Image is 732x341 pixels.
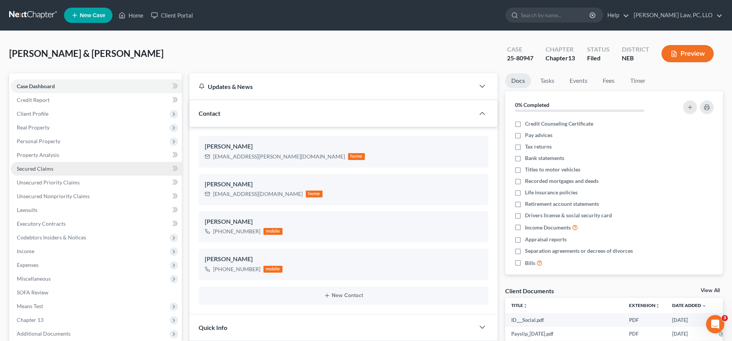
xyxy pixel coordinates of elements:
a: Property Analysis [11,148,182,162]
span: Property Analysis [17,152,59,158]
span: Expenses [17,262,39,268]
div: mobile [263,228,283,235]
div: Client Documents [505,287,554,295]
span: Codebtors Insiders & Notices [17,234,86,241]
a: Executory Contracts [11,217,182,231]
div: [PHONE_NUMBER] [213,265,260,273]
span: Credit Counseling Certificate [525,120,593,128]
span: Chapter 13 [17,317,43,323]
a: Events [563,73,594,88]
span: Life insurance policies [525,189,578,196]
td: PDF [623,313,666,327]
span: Additional Documents [17,330,71,337]
td: [DATE] [666,327,713,341]
div: [EMAIL_ADDRESS][DOMAIN_NAME] [213,190,303,198]
span: Unsecured Nonpriority Claims [17,193,90,199]
div: NEB [622,54,649,63]
span: Retirement account statements [525,200,599,208]
div: District [622,45,649,54]
button: Preview [661,45,714,62]
div: Updates & News [199,82,466,91]
td: ID___Social.pdf [505,313,623,327]
td: Payslip_[DATE].pdf [505,327,623,341]
span: Drivers license & social security card [525,212,612,219]
div: Chapter [546,45,575,54]
div: [PERSON_NAME] [205,217,482,226]
iframe: Intercom live chat [706,315,724,333]
a: Docs [505,73,531,88]
span: Means Test [17,303,43,309]
a: Lawsuits [11,203,182,217]
input: Search by name... [521,8,591,22]
span: Miscellaneous [17,275,51,282]
a: [PERSON_NAME] Law, PC, LLO [630,8,722,22]
a: Help [604,8,629,22]
span: Real Property [17,124,50,131]
div: [EMAIL_ADDRESS][PERSON_NAME][DOMAIN_NAME] [213,153,345,160]
div: [PHONE_NUMBER] [213,228,260,235]
div: home [348,153,365,160]
a: Unsecured Nonpriority Claims [11,189,182,203]
span: Tax returns [525,143,552,150]
a: Extensionunfold_more [629,302,660,308]
div: [PERSON_NAME] [205,180,482,189]
span: New Case [80,13,105,18]
td: PDF [623,327,666,341]
span: [PERSON_NAME] & [PERSON_NAME] [9,48,164,59]
div: home [306,191,323,197]
a: Fees [597,73,621,88]
span: Executory Contracts [17,220,66,227]
div: Filed [587,54,610,63]
div: [PERSON_NAME] [205,255,482,264]
span: Titles to motor vehicles [525,166,580,173]
strong: 0% Completed [515,102,549,108]
div: 25-80947 [507,54,533,63]
a: Date Added expand_more [672,302,706,308]
div: Case [507,45,533,54]
span: Quick Info [199,324,227,331]
td: [DATE] [666,313,713,327]
i: expand_more [702,304,706,308]
span: SOFA Review [17,289,48,296]
div: mobile [263,266,283,273]
i: unfold_more [655,304,660,308]
a: View All [701,288,720,293]
span: Client Profile [17,110,48,117]
a: Credit Report [11,93,182,107]
span: Case Dashboard [17,83,55,89]
span: Income Documents [525,224,571,231]
i: unfold_more [523,304,528,308]
a: Case Dashboard [11,79,182,93]
a: Timer [624,73,652,88]
span: Recorded mortgages and deeds [525,177,599,185]
span: Pay advices [525,131,552,139]
a: Titleunfold_more [511,302,528,308]
div: [PERSON_NAME] [205,142,482,151]
span: 3 [722,315,728,321]
span: 13 [568,54,575,61]
div: Chapter [546,54,575,63]
span: Bank statements [525,154,564,162]
span: Separation agreements or decrees of divorces [525,247,633,255]
a: Home [115,8,147,22]
span: Income [17,248,34,254]
span: Credit Report [17,97,50,103]
span: Lawsuits [17,207,37,213]
a: Client Portal [147,8,197,22]
a: SOFA Review [11,286,182,299]
button: New Contact [205,293,482,299]
span: Secured Claims [17,165,53,172]
a: Unsecured Priority Claims [11,176,182,189]
span: Contact [199,110,220,117]
span: Personal Property [17,138,60,144]
a: Secured Claims [11,162,182,176]
span: Bills [525,259,535,267]
span: Unsecured Priority Claims [17,179,80,186]
a: Tasks [534,73,560,88]
div: Status [587,45,610,54]
span: Appraisal reports [525,236,567,243]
